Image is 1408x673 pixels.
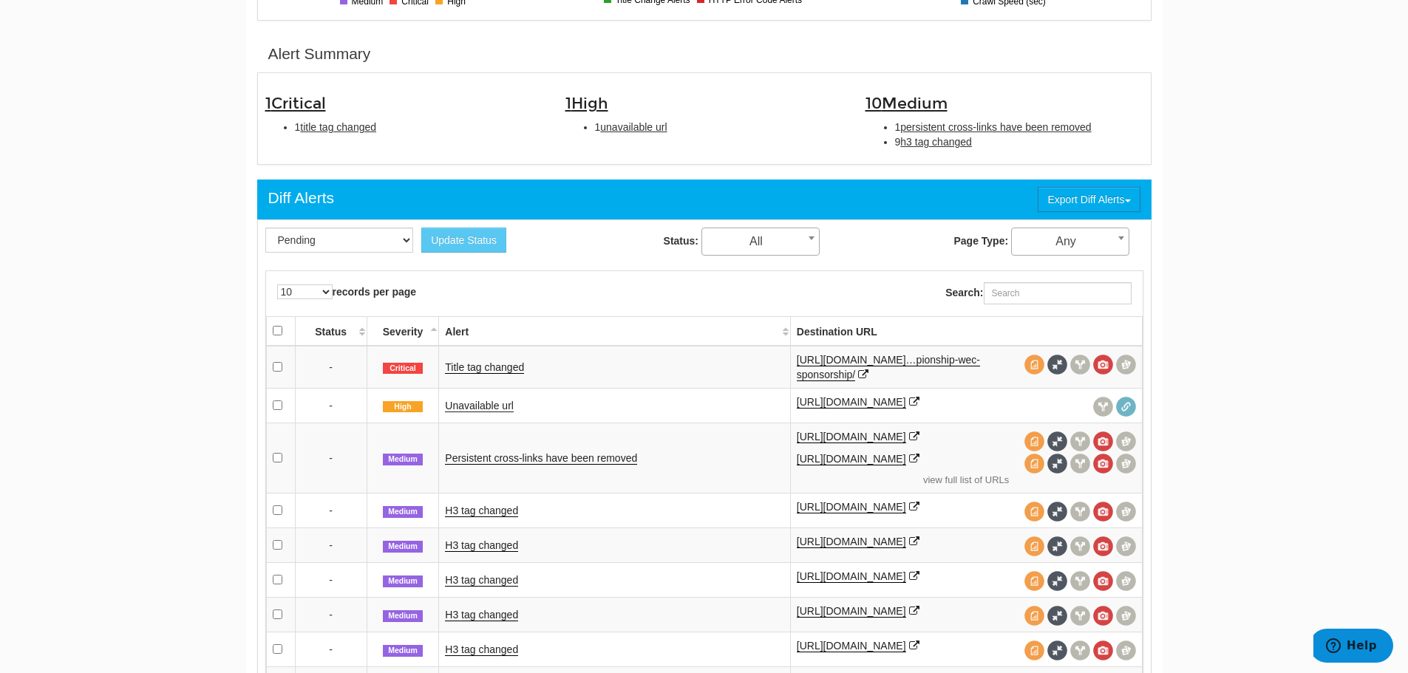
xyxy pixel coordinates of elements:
[1116,606,1136,626] span: Compare screenshots
[664,235,698,247] strong: Status:
[1093,571,1113,591] span: View screenshot
[445,400,514,412] a: Unavailable url
[1047,606,1067,626] span: Full Source Diff
[295,493,367,528] td: -
[295,120,543,134] li: 1
[445,574,518,587] a: H3 tag changed
[865,94,948,113] span: 10
[1116,454,1136,474] span: Compare screenshots
[1093,502,1113,522] span: View screenshot
[1116,640,1136,660] span: Compare screenshots
[797,431,906,443] a: [URL][DOMAIN_NAME]
[383,575,423,587] span: Medium
[701,228,820,256] span: All
[383,506,423,518] span: Medium
[797,570,906,583] a: [URL][DOMAIN_NAME]
[295,423,367,493] td: -
[1116,571,1136,591] span: Compare screenshots
[295,388,367,423] td: -
[1024,454,1044,474] span: View source
[1024,640,1044,660] span: View source
[383,363,423,375] span: Critical
[445,452,637,465] a: Persistent cross-links have been removed
[797,396,906,409] a: [URL][DOMAIN_NAME]
[1047,571,1067,591] span: Full Source Diff
[1047,431,1067,451] span: Full Source Diff
[565,94,608,113] span: 1
[702,231,819,252] span: All
[900,121,1091,133] span: persistent cross-links have been removed
[300,121,376,133] span: title tag changed
[1070,640,1090,660] span: View headers
[953,235,1008,247] strong: Page Type:
[1012,231,1129,252] span: Any
[797,640,906,652] a: [URL][DOMAIN_NAME]
[1070,431,1090,451] span: View headers
[1070,502,1090,522] span: View headers
[595,120,843,134] li: 1
[571,94,608,113] span: High
[797,605,906,618] a: [URL][DOMAIN_NAME]
[1313,629,1393,666] iframe: Opens a widget where you can find more information
[1093,606,1113,626] span: View screenshot
[945,282,1131,304] label: Search:
[1116,502,1136,522] span: Compare screenshots
[895,120,1143,134] li: 1
[797,474,1136,488] a: view full list of URLs
[797,354,980,381] a: [URL][DOMAIN_NAME]…pionship-wec-sponsorship/
[1024,536,1044,556] span: View source
[1047,502,1067,522] span: Full Source Diff
[1011,228,1129,256] span: Any
[295,528,367,563] td: -
[295,563,367,598] td: -
[367,316,439,346] th: Severity: activate to sort column descending
[268,187,334,209] div: Diff Alerts
[1047,355,1067,375] span: Full Source Diff
[797,501,906,513] a: [URL][DOMAIN_NAME]
[1024,606,1044,626] span: View source
[383,454,423,465] span: Medium
[1116,397,1136,417] span: Redirect chain
[277,284,417,299] label: records per page
[1038,187,1140,212] button: Export Diff Alerts
[383,541,423,553] span: Medium
[797,453,906,465] a: [URL][DOMAIN_NAME]
[1093,536,1113,556] span: View screenshot
[268,43,371,65] div: Alert Summary
[445,361,524,374] a: Title tag changed
[445,505,518,517] a: H3 tag changed
[1093,454,1113,474] span: View screenshot
[1116,355,1136,375] span: Compare screenshots
[1047,536,1067,556] span: Full Source Diff
[295,598,367,632] td: -
[1024,571,1044,591] span: View source
[1024,502,1044,522] span: View source
[1116,431,1136,451] span: Compare screenshots
[1070,536,1090,556] span: View headers
[445,609,518,621] a: H3 tag changed
[271,94,326,113] span: Critical
[1070,355,1090,375] span: View headers
[1070,571,1090,591] span: View headers
[797,536,906,548] a: [URL][DOMAIN_NAME]
[439,316,790,346] th: Alert: activate to sort column ascending
[445,539,518,552] a: H3 tag changed
[882,94,948,113] span: Medium
[900,136,972,148] span: h3 tag changed
[445,643,518,656] a: H3 tag changed
[984,282,1132,304] input: Search:
[295,632,367,667] td: -
[895,134,1143,149] li: 9
[1047,454,1067,474] span: Full Source Diff
[1093,355,1113,375] span: View screenshot
[383,401,423,413] span: High
[600,121,667,133] span: unavailable url
[1024,355,1044,375] span: View source
[790,316,1142,346] th: Destination URL
[383,645,423,657] span: Medium
[1093,640,1113,660] span: View screenshot
[421,228,506,253] button: Update Status
[295,346,367,389] td: -
[295,316,367,346] th: Status: activate to sort column ascending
